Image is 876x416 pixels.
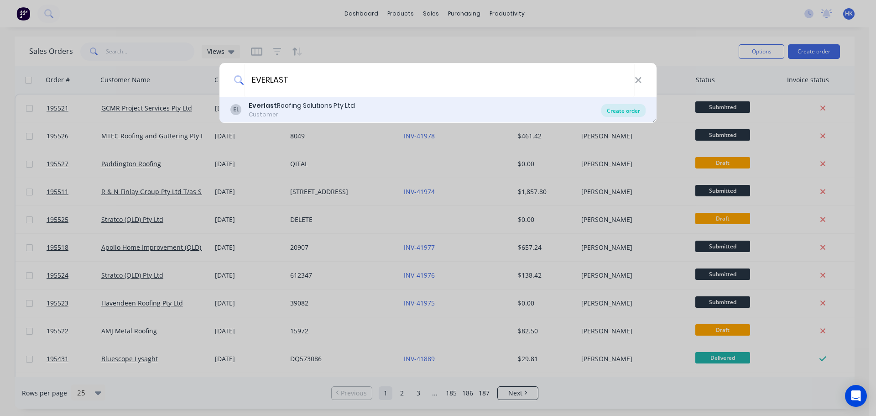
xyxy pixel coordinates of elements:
div: EL [230,104,241,115]
div: Roofing Solutions Pty Ltd [249,101,355,111]
div: Open Intercom Messenger [845,385,867,407]
div: Create order [601,104,646,117]
div: Customer [249,111,355,119]
input: Enter a customer name to create a new order... [244,63,635,97]
b: Everlast [249,101,277,110]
